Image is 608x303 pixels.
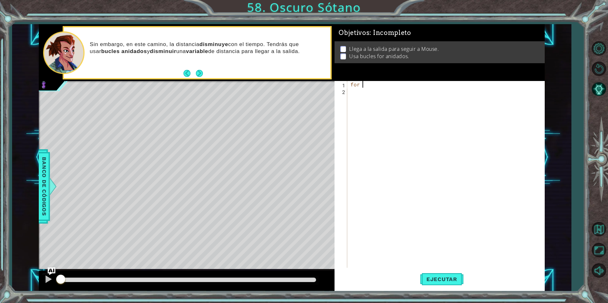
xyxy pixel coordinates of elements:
button: Next [196,70,203,77]
div: 1 [336,82,347,89]
strong: bucles anidados [101,48,147,54]
p: Usa bucles for anidados. [349,53,409,60]
a: Volver al mapa [590,219,608,240]
img: Image for 609c3b9b03c80500454be2ee [39,80,49,90]
button: Reiniciar nivel [590,59,608,78]
button: Ask AI [48,267,55,275]
button: Volver al mapa [590,220,608,239]
button: Ctrl + P: Pause [42,273,55,286]
p: Llega a la salida para seguir a Mouse. [349,45,439,52]
p: Sin embargo, en este camino, la distancia con el tiempo. Tendrás que usar y una de distancia para... [90,41,326,55]
button: Maximizar navegador [590,241,608,259]
button: Shift+Enter: Ejecutar el código. [420,269,464,290]
strong: variable [186,48,208,54]
div: 2 [336,89,347,95]
button: Sonido apagado [590,261,608,280]
strong: disminuye [199,41,228,47]
span: : Incompleto [370,29,411,37]
span: Ejecutar [420,276,464,282]
strong: disminuir [150,48,176,54]
span: Banco de códigos [39,154,49,219]
button: Opciones de nivel [590,39,608,57]
button: Back [183,70,196,77]
button: Pista IA [590,80,608,98]
span: Objetivos [339,29,411,37]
